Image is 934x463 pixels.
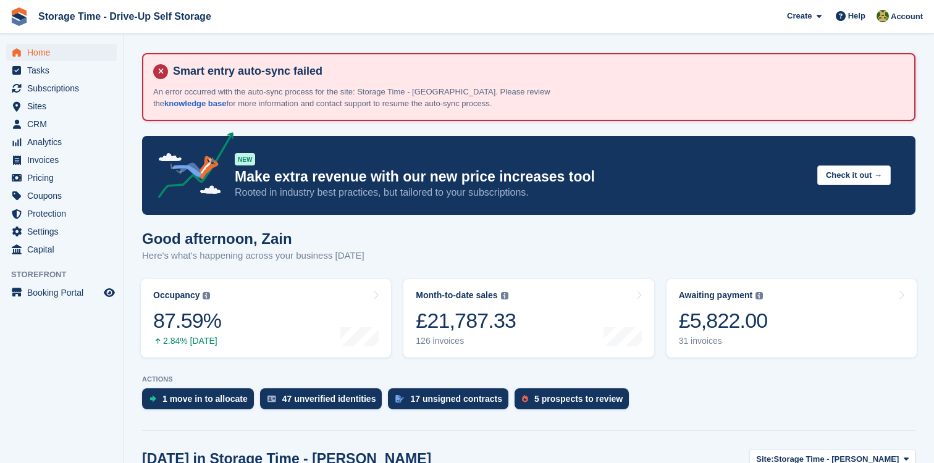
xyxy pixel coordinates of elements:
img: move_ins_to_allocate_icon-fdf77a2bb77ea45bf5b3d319d69a93e2d87916cf1d5bf7949dd705db3b84f3ca.svg [149,395,156,403]
a: menu [6,205,117,222]
a: menu [6,115,117,133]
div: Awaiting payment [679,290,753,301]
h1: Good afternoon, Zain [142,230,364,247]
span: Help [848,10,865,22]
a: 5 prospects to review [515,388,635,415]
a: knowledge base [164,99,226,108]
a: menu [6,133,117,151]
span: Analytics [27,133,101,151]
span: Capital [27,241,101,258]
a: menu [6,169,117,186]
img: verify_identity-adf6edd0f0f0b5bbfe63781bf79b02c33cf7c696d77639b501bdc392416b5a36.svg [267,395,276,403]
span: Sites [27,98,101,115]
a: 17 unsigned contracts [388,388,515,415]
img: price-adjustments-announcement-icon-8257ccfd72463d97f412b2fc003d46551f7dbcb40ab6d574587a9cd5c0d94... [148,132,234,202]
img: icon-info-grey-7440780725fd019a000dd9b08b2336e03edf1995a4989e88bcd33f0948082b44.svg [501,292,508,299]
div: 1 move in to allocate [162,394,248,404]
div: Occupancy [153,290,200,301]
p: An error occurred with the auto-sync process for the site: Storage Time - [GEOGRAPHIC_DATA]. Plea... [153,86,586,110]
span: Pricing [27,169,101,186]
p: ACTIONS [142,375,915,383]
p: Here's what's happening across your business [DATE] [142,249,364,263]
a: menu [6,241,117,258]
span: Storefront [11,269,123,281]
a: menu [6,44,117,61]
a: menu [6,98,117,115]
a: Storage Time - Drive-Up Self Storage [33,6,216,27]
div: Month-to-date sales [416,290,497,301]
div: 87.59% [153,308,221,333]
div: 31 invoices [679,336,768,346]
img: prospect-51fa495bee0391a8d652442698ab0144808aea92771e9ea1ae160a38d050c398.svg [522,395,528,403]
div: 47 unverified identities [282,394,376,404]
span: Settings [27,223,101,240]
a: menu [6,80,117,97]
a: Preview store [102,285,117,300]
span: Account [891,10,923,23]
img: Zain Sarwar [877,10,889,22]
img: icon-info-grey-7440780725fd019a000dd9b08b2336e03edf1995a4989e88bcd33f0948082b44.svg [203,292,210,299]
img: icon-info-grey-7440780725fd019a000dd9b08b2336e03edf1995a4989e88bcd33f0948082b44.svg [755,292,763,299]
p: Rooted in industry best practices, but tailored to your subscriptions. [235,186,807,199]
a: Awaiting payment £5,822.00 31 invoices [667,279,917,357]
h4: Smart entry auto-sync failed [168,64,904,78]
a: menu [6,187,117,204]
div: £21,787.33 [416,308,516,333]
img: contract_signature_icon-13c848040528278c33f63329250d36e43548de30e8caae1d1a13099fd9432cc5.svg [395,395,404,403]
div: 2.84% [DATE] [153,336,221,346]
div: £5,822.00 [679,308,768,333]
a: menu [6,151,117,169]
a: 1 move in to allocate [142,388,260,415]
span: Protection [27,205,101,222]
a: menu [6,223,117,240]
span: Booking Portal [27,284,101,301]
span: CRM [27,115,101,133]
img: stora-icon-8386f47178a22dfd0bd8f6a31ec36ba5ce8667c1dd55bd0f319d3a0aa187defe.svg [10,7,28,26]
span: Create [787,10,812,22]
a: 47 unverified identities [260,388,389,415]
button: Check it out → [817,165,891,186]
p: Make extra revenue with our new price increases tool [235,168,807,186]
span: Coupons [27,187,101,204]
span: Invoices [27,151,101,169]
div: 17 unsigned contracts [410,394,502,404]
span: Home [27,44,101,61]
div: 5 prospects to review [534,394,623,404]
a: Month-to-date sales £21,787.33 126 invoices [403,279,654,357]
span: Subscriptions [27,80,101,97]
a: menu [6,62,117,79]
a: menu [6,284,117,301]
div: 126 invoices [416,336,516,346]
span: Tasks [27,62,101,79]
div: NEW [235,153,255,165]
a: Occupancy 87.59% 2.84% [DATE] [141,279,391,357]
